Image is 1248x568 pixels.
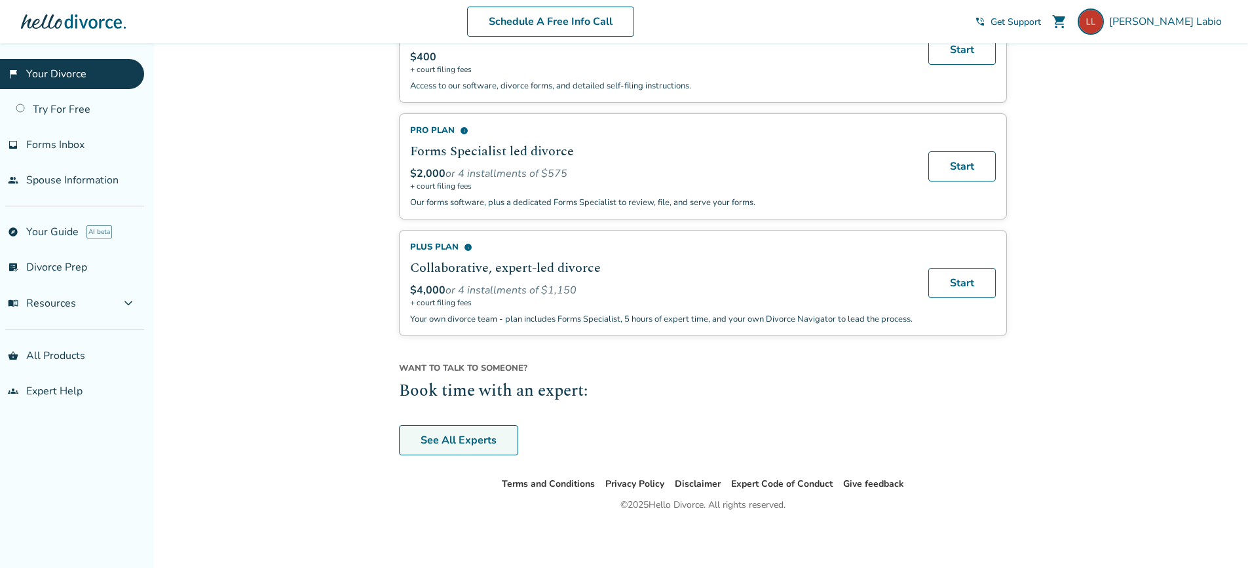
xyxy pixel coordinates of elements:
h2: Forms Specialist led divorce [410,142,913,161]
img: luvim2223@yahoo.com [1078,9,1104,35]
span: + court filing fees [410,297,913,308]
span: $400 [410,50,436,64]
iframe: Chat Widget [1182,505,1248,568]
a: See All Experts [399,425,518,455]
a: Start [928,268,996,298]
span: Resources [8,296,76,311]
span: shopping_basket [8,350,18,361]
span: info [460,126,468,135]
div: or 4 installments of $1,150 [410,283,913,297]
a: Start [928,151,996,181]
span: menu_book [8,298,18,309]
span: shopping_cart [1051,14,1067,29]
span: people [8,175,18,185]
span: groups [8,386,18,396]
span: + court filing fees [410,181,913,191]
span: + court filing fees [410,64,913,75]
li: Disclaimer [675,476,721,492]
span: expand_more [121,295,136,311]
span: [PERSON_NAME] Labio [1109,14,1227,29]
span: list_alt_check [8,262,18,273]
span: info [464,243,472,252]
a: Schedule A Free Info Call [467,7,634,37]
span: Get Support [991,16,1041,28]
div: or 4 installments of $575 [410,166,913,181]
span: flag_2 [8,69,18,79]
a: Expert Code of Conduct [731,478,833,490]
span: $2,000 [410,166,445,181]
span: AI beta [86,225,112,238]
a: Start [928,35,996,65]
span: $4,000 [410,283,445,297]
span: Forms Inbox [26,138,85,152]
div: Plus Plan [410,241,913,253]
span: explore [8,227,18,237]
a: Privacy Policy [605,478,664,490]
a: phone_in_talkGet Support [975,16,1041,28]
h2: Book time with an expert: [399,379,1007,404]
p: Access to our software, divorce forms, and detailed self-filing instructions. [410,80,913,92]
p: Your own divorce team - plan includes Forms Specialist, 5 hours of expert time, and your own Divo... [410,313,913,325]
a: Terms and Conditions [502,478,595,490]
span: Want to talk to someone? [399,362,1007,374]
div: Pro Plan [410,124,913,136]
div: © 2025 Hello Divorce. All rights reserved. [620,497,785,513]
li: Give feedback [843,476,904,492]
p: Our forms software, plus a dedicated Forms Specialist to review, file, and serve your forms. [410,197,913,208]
span: phone_in_talk [975,16,985,27]
h2: Collaborative, expert-led divorce [410,258,913,278]
span: inbox [8,140,18,150]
